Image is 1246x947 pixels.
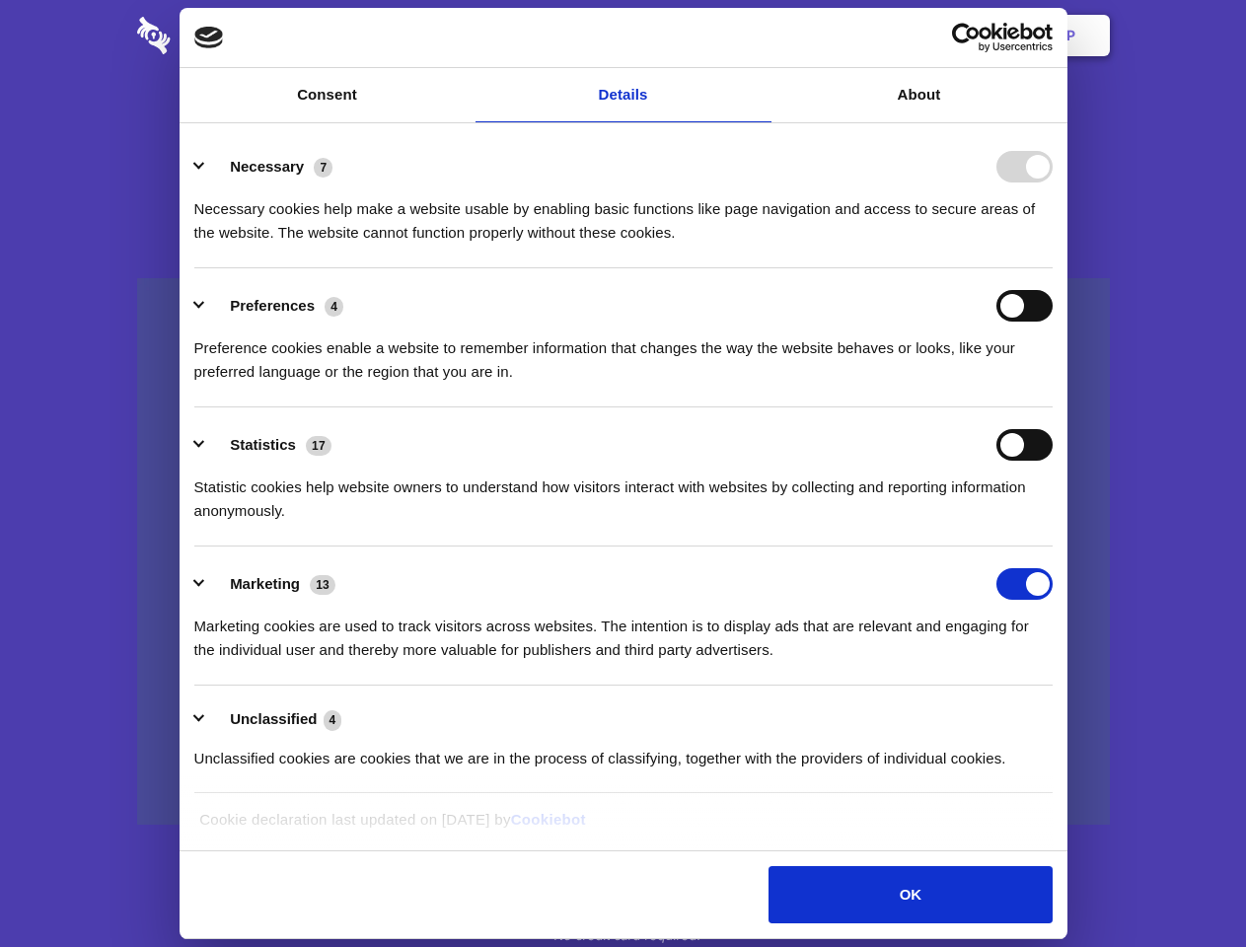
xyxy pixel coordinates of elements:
span: 4 [325,297,343,317]
a: Usercentrics Cookiebot - opens in a new window [880,23,1053,52]
button: Statistics (17) [194,429,344,461]
a: Wistia video thumbnail [137,278,1110,826]
div: Unclassified cookies are cookies that we are in the process of classifying, together with the pro... [194,732,1053,770]
a: Contact [800,5,891,66]
a: Login [895,5,981,66]
span: 7 [314,158,332,178]
button: Marketing (13) [194,568,348,600]
a: Consent [180,68,476,122]
div: Preference cookies enable a website to remember information that changes the way the website beha... [194,322,1053,384]
button: Necessary (7) [194,151,345,182]
a: Cookiebot [511,811,586,828]
label: Preferences [230,297,315,314]
a: About [771,68,1067,122]
label: Necessary [230,158,304,175]
button: Unclassified (4) [194,707,354,732]
label: Marketing [230,575,300,592]
div: Cookie declaration last updated on [DATE] by [184,808,1062,846]
label: Statistics [230,436,296,453]
div: Marketing cookies are used to track visitors across websites. The intention is to display ads tha... [194,600,1053,662]
div: Statistic cookies help website owners to understand how visitors interact with websites by collec... [194,461,1053,523]
div: Necessary cookies help make a website usable by enabling basic functions like page navigation and... [194,182,1053,245]
span: 13 [310,575,335,595]
span: 17 [306,436,331,456]
h1: Eliminate Slack Data Loss. [137,89,1110,160]
button: Preferences (4) [194,290,356,322]
button: OK [769,866,1052,923]
span: 4 [324,710,342,730]
h4: Auto-redaction of sensitive data, encrypted data sharing and self-destructing private chats. Shar... [137,180,1110,245]
img: logo [194,27,224,48]
a: Details [476,68,771,122]
img: logo-wordmark-white-trans-d4663122ce5f474addd5e946df7df03e33cb6a1c49d2221995e7729f52c070b2.svg [137,17,306,54]
iframe: Drift Widget Chat Controller [1147,848,1222,923]
a: Pricing [579,5,665,66]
